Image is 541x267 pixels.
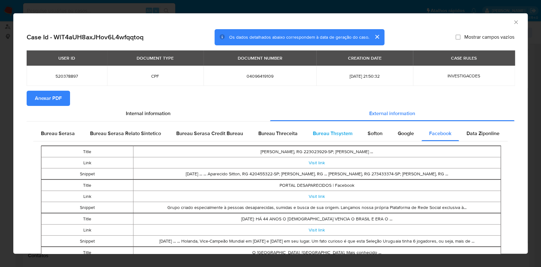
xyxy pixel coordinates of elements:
h2: Case Id - WlT4aUH8axJHov6L4wfqqtoq [27,33,144,41]
div: CASE RULES [447,53,480,63]
span: Facebook [429,130,451,137]
input: Mostrar campos vazios [455,35,460,40]
a: Visit link [309,227,325,233]
td: [DATE]: HÁ 44 ANOS O [DEMOGRAPHIC_DATA] VENCIA O BRASIL E ERA O ... [133,213,500,225]
div: Detailed info [27,106,514,121]
td: Snippet [41,236,133,247]
td: [DATE] ... ... Aparecido Sitton, RG 420455322-SP; [PERSON_NAME], RG ... [PERSON_NAME], RG 2734333... [133,168,500,179]
td: Title [41,247,133,258]
a: Visit link [309,193,325,199]
td: Link [41,157,133,168]
button: Anexar PDF [27,91,70,106]
span: Data Ziponline [467,130,499,137]
span: CPF [115,73,196,79]
div: DOCUMENT NUMBER [234,53,286,63]
td: Link [41,191,133,202]
span: Anexar PDF [35,91,62,105]
span: 04096419109 [211,73,309,79]
span: 520378897 [34,73,100,79]
td: Grupo criado especialmente à pessoas desaparecidas, sumidas e busca de sua origem. Lançamos nossa... [133,202,500,213]
span: Softon [368,130,383,137]
td: Snippet [41,202,133,213]
td: PORTAL DESAPARECIDOS | Facebook [133,180,500,191]
span: [DATE] 21:50:32 [324,73,405,79]
td: Link [41,225,133,236]
div: Detailed external info [33,126,508,141]
div: CREATION DATE [344,53,385,63]
a: Visit link [309,160,325,166]
span: INVESTIGACOES [448,73,480,79]
span: Bureau Serasa [41,130,75,137]
span: Os dados detalhados abaixo correspondem à data de geração do caso. [229,34,369,40]
td: Title [41,146,133,157]
span: Internal information [126,110,171,117]
div: DOCUMENT TYPE [133,53,177,63]
td: Snippet [41,168,133,179]
span: Bureau Serasa Relato Sintetico [90,130,161,137]
span: Bureau Threceita [258,130,298,137]
span: Google [398,130,414,137]
span: Bureau Thsystem [313,130,352,137]
div: closure-recommendation-modal [13,13,528,254]
td: [DATE] ... ... Holanda, Vice-Campeão Mundial em [DATE] e [DATE] em seu lugar. Um fato curioso é q... [133,236,500,247]
td: Title [41,213,133,225]
button: cerrar [369,29,384,44]
span: Mostrar campos vazios [464,34,514,40]
span: Bureau Serasa Credit Bureau [176,130,243,137]
td: Title [41,180,133,191]
button: Fechar a janela [513,19,518,25]
td: O [GEOGRAPHIC_DATA], [GEOGRAPHIC_DATA]. Mais conhecido ... [133,247,500,258]
span: External information [369,110,415,117]
td: [PERSON_NAME], RG 223023929-SP; [PERSON_NAME] ... [133,146,500,157]
div: USER ID [55,53,79,63]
